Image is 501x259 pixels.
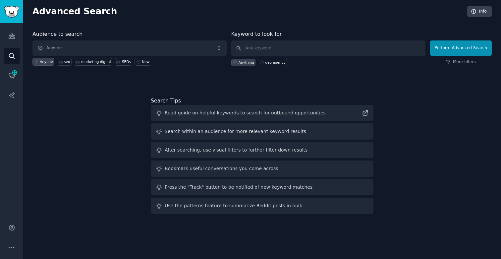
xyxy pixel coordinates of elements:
button: Perform Advanced Search [430,40,492,56]
div: New [142,59,149,64]
label: Keyword to look for [231,31,282,37]
a: More filters [446,59,476,65]
label: Search Tips [151,97,181,104]
div: geo agency [265,60,285,65]
button: Anyone [32,40,227,56]
a: Info [467,6,492,17]
div: seo [64,59,70,64]
span: 20 [12,70,18,75]
div: marketing digital [81,59,111,64]
div: Press the "Track" button to be notified of new keyword matches [165,184,312,191]
h2: Advanced Search [32,6,464,17]
input: Any keyword [231,40,425,56]
a: 20 [4,67,20,84]
img: GummySearch logo [4,6,19,18]
div: Use the patterns feature to summarize Reddit posts in bulk [165,202,302,209]
div: Anyone [40,59,53,64]
div: Bookmark useful conversations you come across [165,165,278,172]
div: After searching, use visual filters to further filter down results [165,147,307,154]
div: SEOs [122,59,131,64]
div: Anything [239,60,254,65]
div: Search within an audience for more relevant keyword results [165,128,306,135]
div: Read guide on helpful keywords to search for outbound opportunities [165,109,326,116]
label: Audience to search [32,31,83,37]
a: New [135,58,151,66]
